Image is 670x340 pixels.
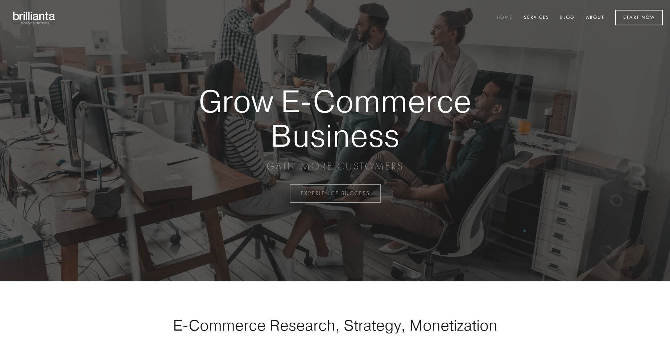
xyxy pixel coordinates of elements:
a: EXPERIENCE SUCCESS [290,184,381,203]
strong: Grow E-Commerce Business [173,84,497,152]
a: Home [492,12,517,24]
h1: E-Commerce Research, Strategy, Monetization [150,316,520,334]
a: About [581,12,609,24]
a: Blog [555,12,579,24]
a: Services [519,12,554,24]
a: Start Now [615,10,663,25]
img: brillianta - research, strategy, marketing [7,7,62,28]
p: GAIN MORE CUSTOMERS [173,160,497,173]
